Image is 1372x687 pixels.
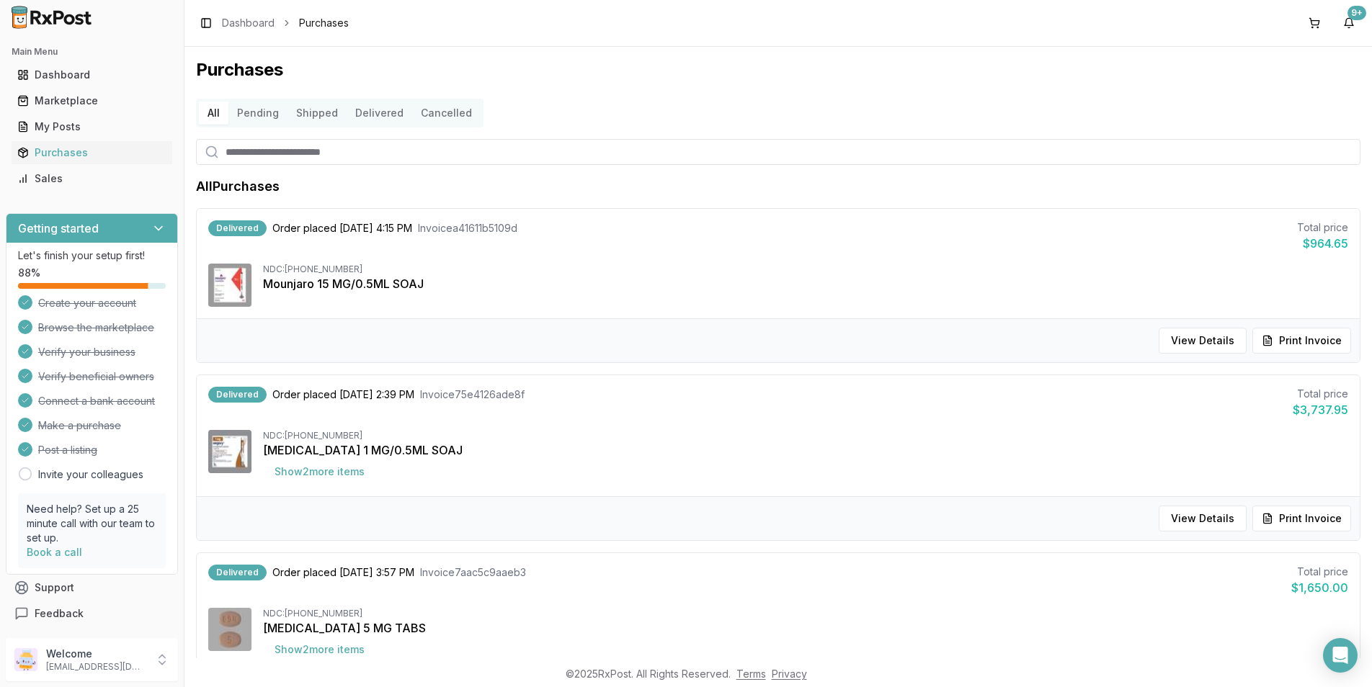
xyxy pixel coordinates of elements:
[208,608,251,651] img: Eliquis 5 MG TABS
[38,418,121,433] span: Make a purchase
[208,565,267,580] div: Delivered
[27,502,157,545] p: Need help? Set up a 25 minute call with our team to set up.
[1293,387,1348,401] div: Total price
[208,220,267,236] div: Delivered
[6,601,178,627] button: Feedback
[263,608,1348,619] div: NDC: [PHONE_NUMBER]
[46,661,146,673] p: [EMAIL_ADDRESS][DOMAIN_NAME]
[1347,6,1366,20] div: 9+
[17,120,166,134] div: My Posts
[6,6,98,29] img: RxPost Logo
[38,467,143,482] a: Invite your colleagues
[263,441,1348,459] div: [MEDICAL_DATA] 1 MG/0.5ML SOAJ
[12,166,172,192] a: Sales
[38,394,155,408] span: Connect a bank account
[347,102,412,125] button: Delivered
[18,248,166,263] p: Let's finish your setup first!
[12,88,172,114] a: Marketplace
[263,637,376,663] button: Show2more items
[1323,638,1358,673] div: Open Intercom Messenger
[12,114,172,140] a: My Posts
[18,220,99,237] h3: Getting started
[1252,506,1351,531] button: Print Invoice
[12,140,172,166] a: Purchases
[420,565,526,580] span: Invoice 7aac5c9aaeb3
[6,89,178,112] button: Marketplace
[1159,328,1247,354] button: View Details
[6,575,178,601] button: Support
[208,430,251,473] img: Wegovy 1 MG/0.5ML SOAJ
[38,345,135,359] span: Verify your business
[1297,235,1348,252] div: $964.65
[35,606,84,621] span: Feedback
[38,369,154,384] span: Verify beneficial owners
[228,102,288,125] button: Pending
[272,565,414,580] span: Order placed [DATE] 3:57 PM
[27,546,82,558] a: Book a call
[6,141,178,164] button: Purchases
[1252,328,1351,354] button: Print Invoice
[196,176,280,197] h1: All Purchases
[1337,12,1360,35] button: 9+
[420,387,525,402] span: Invoice 75e4126ade8f
[46,647,146,661] p: Welcome
[1291,565,1348,579] div: Total price
[736,668,766,680] a: Terms
[14,648,37,671] img: User avatar
[418,221,517,235] span: Invoice a41611b5109d
[272,387,414,402] span: Order placed [DATE] 2:39 PM
[288,102,347,125] button: Shipped
[208,264,251,307] img: Mounjaro 15 MG/0.5ML SOAJ
[38,443,97,457] span: Post a listing
[1297,220,1348,235] div: Total price
[412,102,481,125] button: Cancelled
[1159,506,1247,531] button: View Details
[17,171,166,186] div: Sales
[263,619,1348,637] div: [MEDICAL_DATA] 5 MG TABS
[6,167,178,190] button: Sales
[222,16,349,30] nav: breadcrumb
[38,320,154,335] span: Browse the marketplace
[17,94,166,108] div: Marketplace
[38,296,136,310] span: Create your account
[272,221,412,235] span: Order placed [DATE] 4:15 PM
[299,16,349,30] span: Purchases
[18,266,40,280] span: 88 %
[1291,579,1348,596] div: $1,650.00
[196,58,1360,81] h1: Purchases
[1293,401,1348,418] div: $3,737.95
[263,275,1348,292] div: Mounjaro 15 MG/0.5ML SOAJ
[199,102,228,125] button: All
[263,459,376,485] button: Show2more items
[17,68,166,82] div: Dashboard
[6,63,178,86] button: Dashboard
[263,264,1348,275] div: NDC: [PHONE_NUMBER]
[263,430,1348,441] div: NDC: [PHONE_NUMBER]
[12,62,172,88] a: Dashboard
[222,16,275,30] a: Dashboard
[6,115,178,138] button: My Posts
[12,46,172,58] h2: Main Menu
[208,387,267,403] div: Delivered
[772,668,807,680] a: Privacy
[17,145,166,160] div: Purchases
